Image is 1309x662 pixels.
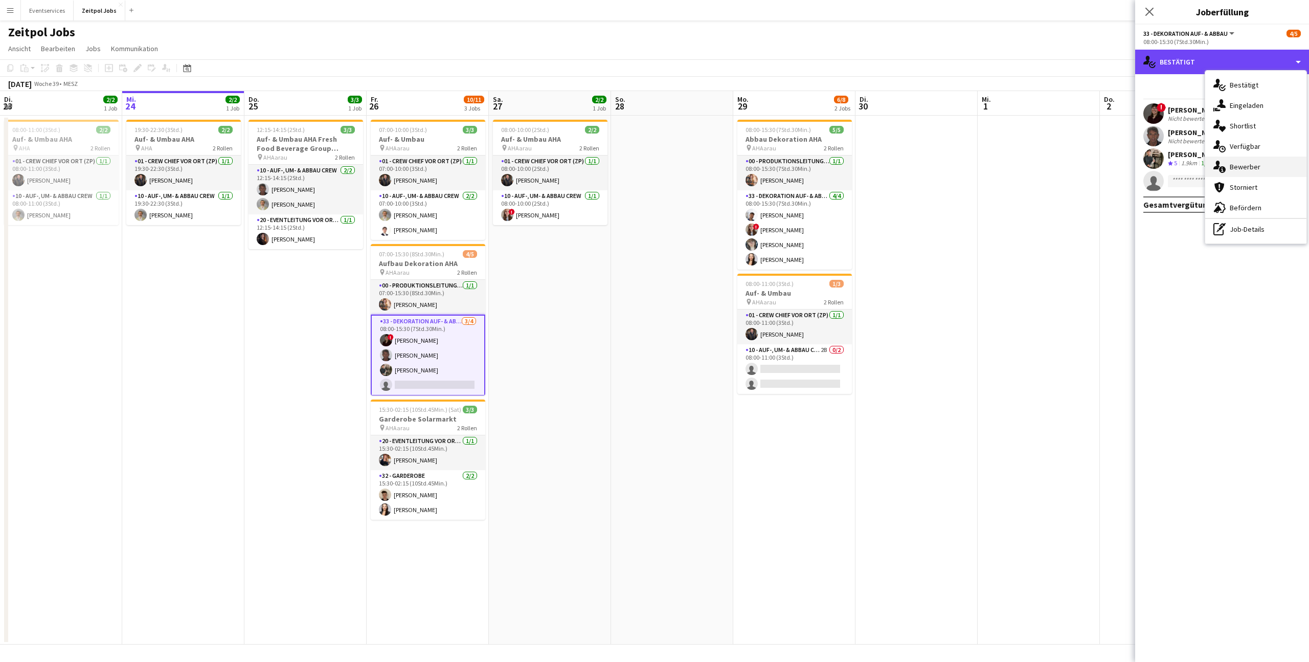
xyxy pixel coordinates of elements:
[249,95,259,104] span: Do.
[736,100,749,112] span: 29
[615,95,625,104] span: So.
[371,135,485,144] h3: Auf- & Umbau
[126,156,241,190] app-card-role: 01 - Crew Chief vor Ort (ZP)1/119:30-22:30 (3Std.)[PERSON_NAME]
[1168,128,1240,137] div: [PERSON_NAME]
[249,165,363,214] app-card-role: 10 - Auf-, Um- & Abbau Crew2/212:15-14:15 (2Std.)[PERSON_NAME][PERSON_NAME]
[226,104,239,112] div: 1 Job
[614,100,625,112] span: 28
[1143,38,1301,46] div: 08:00-15:30 (7Std.30Min.)
[1157,103,1166,112] span: !
[509,209,515,215] span: !
[247,100,259,112] span: 25
[508,144,532,152] span: AHAarau
[1230,183,1257,192] span: Storniert
[982,95,991,104] span: Mi.
[4,95,13,104] span: Di.
[501,126,549,134] span: 08:00-10:00 (2Std.)
[348,96,362,103] span: 3/3
[746,126,811,134] span: 08:00-15:30 (7Std.30Min.)
[41,44,75,53] span: Bearbeiten
[737,190,852,270] app-card-role: 33 - Dekoration Auf- & Abbau4/408:00-15:30 (7Std.30Min.)[PERSON_NAME]![PERSON_NAME][PERSON_NAME][...
[493,135,607,144] h3: Auf- & Umbau AHA
[85,44,101,53] span: Jobs
[1168,115,1208,122] div: Nicht bewertet
[737,120,852,270] app-job-card: 08:00-15:30 (7Std.30Min.)5/5Abbau Dekoration AHA AHAarau2 Rollen00 - Produktionsleitung vor Ort (...
[829,280,844,288] span: 1/3
[386,269,410,276] span: AHAarau
[1143,30,1228,37] span: 33 - Dekoration Auf- & Abbau
[1168,150,1222,159] div: [PERSON_NAME]
[19,144,30,152] span: AHA
[369,100,378,112] span: 26
[371,156,485,190] app-card-role: 01 - Crew Chief vor Ort (ZP)1/107:00-10:00 (3Std.)[PERSON_NAME]
[737,274,852,394] app-job-card: 08:00-11:00 (3Std.)1/3Auf- & Umbau AHAarau2 Rollen01 - Crew Chief vor Ort (ZP)1/108:00-11:00 (3St...
[1230,80,1258,90] span: Bestätigt
[4,120,119,225] app-job-card: 08:00-11:00 (3Std.)2/2Auf- & Umbau AHA AHA2 Rollen01 - Crew Chief vor Ort (ZP)1/108:00-11:00 (3St...
[371,120,485,240] app-job-card: 07:00-10:00 (3Std.)3/3Auf- & Umbau AHAarau2 Rollen01 - Crew Chief vor Ort (ZP)1/107:00-10:00 (3St...
[12,126,60,134] span: 08:00-11:00 (3Std.)
[737,95,749,104] span: Mo.
[1287,30,1301,37] span: 4/5
[257,126,305,134] span: 12:15-14:15 (2Std.)
[104,104,117,112] div: 1 Job
[737,135,852,144] h3: Abbau Dekoration AHA
[980,100,991,112] span: 1
[8,25,75,40] h1: Zeitpol Jobs
[463,126,477,134] span: 3/3
[379,250,444,258] span: 07:00-15:30 (8Std.30Min.)
[4,190,119,225] app-card-role: 10 - Auf-, Um- & Abbau Crew1/108:00-11:00 (3Std.)[PERSON_NAME]
[126,190,241,225] app-card-role: 10 - Auf-, Um- & Abbau Crew1/119:30-22:30 (3Std.)[PERSON_NAME]
[858,100,868,112] span: 30
[134,126,183,134] span: 19:30-22:30 (3Std.)
[348,104,362,112] div: 1 Job
[379,126,427,134] span: 07:00-10:00 (3Std.)
[125,100,136,112] span: 24
[126,120,241,225] div: 19:30-22:30 (3Std.)2/2Auf- & Umbau AHA AHA2 Rollen01 - Crew Chief vor Ort (ZP)1/119:30-22:30 (3St...
[737,310,852,344] app-card-role: 01 - Crew Chief vor Ort (ZP)1/108:00-11:00 (3Std.)[PERSON_NAME]
[371,400,485,520] app-job-card: 15:30-02:15 (10Std.45Min.) (Sat)3/3Garderobe Solarmarkt AHAarau2 Rollen20 - Eventleitung vor Ort ...
[371,315,485,396] app-card-role: 33 - Dekoration Auf- & Abbau3/408:00-15:30 (7Std.30Min.)![PERSON_NAME][PERSON_NAME][PERSON_NAME]
[37,42,79,55] a: Bearbeiten
[8,44,31,53] span: Ansicht
[1102,100,1115,112] span: 2
[1168,137,1208,145] div: Nicht bewertet
[371,259,485,268] h3: Aufbau Dekoration AHA
[4,42,35,55] a: Ansicht
[592,96,606,103] span: 2/2
[457,269,477,276] span: 2 Rollen
[341,126,355,134] span: 3/3
[737,289,852,298] h3: Auf- & Umbau
[249,135,363,153] h3: Auf- & Umbau AHA Fresh Food Beverage Group AGKadertag
[753,224,759,230] span: !
[34,80,59,87] span: Woche 39
[371,435,485,470] app-card-role: 20 - Eventleitung vor Ort (ZP)1/115:30-02:15 (10Std.45Min.)[PERSON_NAME]
[824,298,844,306] span: 2 Rollen
[386,144,410,152] span: AHAarau
[335,153,355,161] span: 2 Rollen
[111,44,158,53] span: Kommunikation
[126,95,136,104] span: Mi.
[463,250,477,258] span: 4/5
[371,95,378,104] span: Fr.
[1230,203,1261,212] span: Befördern
[371,470,485,520] app-card-role: 32 - Garderobe2/215:30-02:15 (10Std.45Min.)[PERSON_NAME][PERSON_NAME]
[81,42,105,55] a: Jobs
[829,126,844,134] span: 5/5
[63,80,78,87] div: MESZ
[1135,50,1309,74] div: Bestätigt
[1135,5,1309,18] h3: Joberfüllung
[1143,200,1212,210] div: Gesamtvergütung
[386,424,410,432] span: AHAarau
[493,190,607,225] app-card-role: 10 - Auf-, Um- & Abbau Crew1/108:00-10:00 (2Std.)![PERSON_NAME]
[263,153,287,161] span: AHAarau
[225,96,240,103] span: 2/2
[371,244,485,395] app-job-card: 07:00-15:30 (8Std.30Min.)4/5Aufbau Dekoration AHA AHAarau2 Rollen00 - Produktionsleitung vor Ort ...
[1230,121,1256,130] span: Shortlist
[21,1,74,20] button: Eventservices
[464,96,484,103] span: 10/11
